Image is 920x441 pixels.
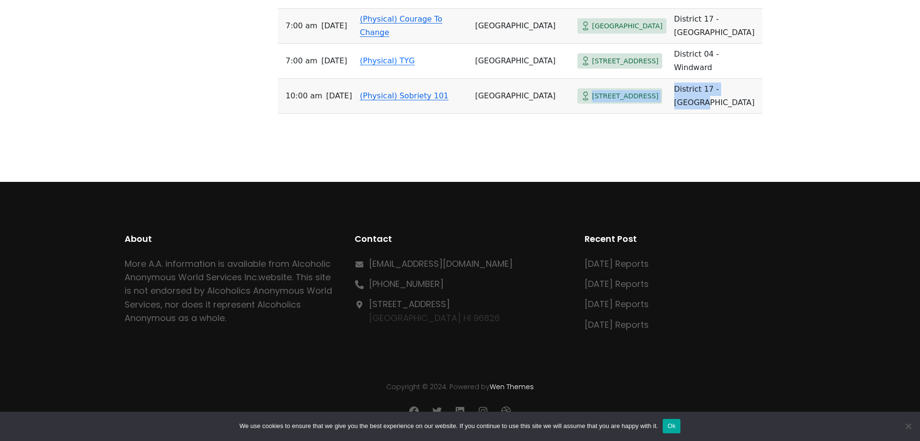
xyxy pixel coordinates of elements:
a: [STREET_ADDRESS] [369,298,450,310]
span: [DATE] [321,19,347,33]
a: [DATE] Reports [585,298,649,310]
a: website [258,271,292,283]
a: [DATE] Reports [585,319,649,331]
p: More A.A. information is available from Alcoholic Anonymous World Services Inc. . This site is no... [125,257,335,324]
a: [EMAIL_ADDRESS][DOMAIN_NAME] [369,258,513,270]
a: [PHONE_NUMBER] [369,278,444,290]
td: District 17 - [GEOGRAPHIC_DATA] [670,9,762,44]
h2: Contact [355,232,565,246]
span: 10:00 AM [286,89,322,103]
span: We use cookies to ensure that we give you the best experience on our website. If you continue to ... [240,421,658,431]
span: [STREET_ADDRESS] [592,55,658,67]
td: [GEOGRAPHIC_DATA] [471,79,574,114]
a: [DATE] Reports [585,278,649,290]
h2: About [125,232,335,246]
a: (Physical) Courage To Change [360,14,442,37]
span: No [903,421,913,431]
button: Ok [663,419,680,433]
span: [DATE] [321,54,347,68]
td: District 17 - [GEOGRAPHIC_DATA] [670,79,762,114]
p: [GEOGRAPHIC_DATA] HI 96826 [369,298,500,324]
a: [DATE] Reports [585,258,649,270]
span: 7:00 AM [286,54,317,68]
a: (Physical) Sobriety 101 [360,91,448,100]
td: [GEOGRAPHIC_DATA] [471,9,574,44]
td: [GEOGRAPHIC_DATA] [471,44,574,79]
span: [GEOGRAPHIC_DATA] [592,20,662,32]
span: [DATE] [326,89,352,103]
a: (Physical) TYG [360,56,415,65]
p: Copyright © 2024. Powered by [125,382,795,393]
span: [STREET_ADDRESS] [592,90,658,102]
span: 7:00 AM [286,19,317,33]
a: Wen Themes [490,382,534,392]
h2: Recent Post [585,232,795,246]
td: District 04 - Windward [670,44,762,79]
